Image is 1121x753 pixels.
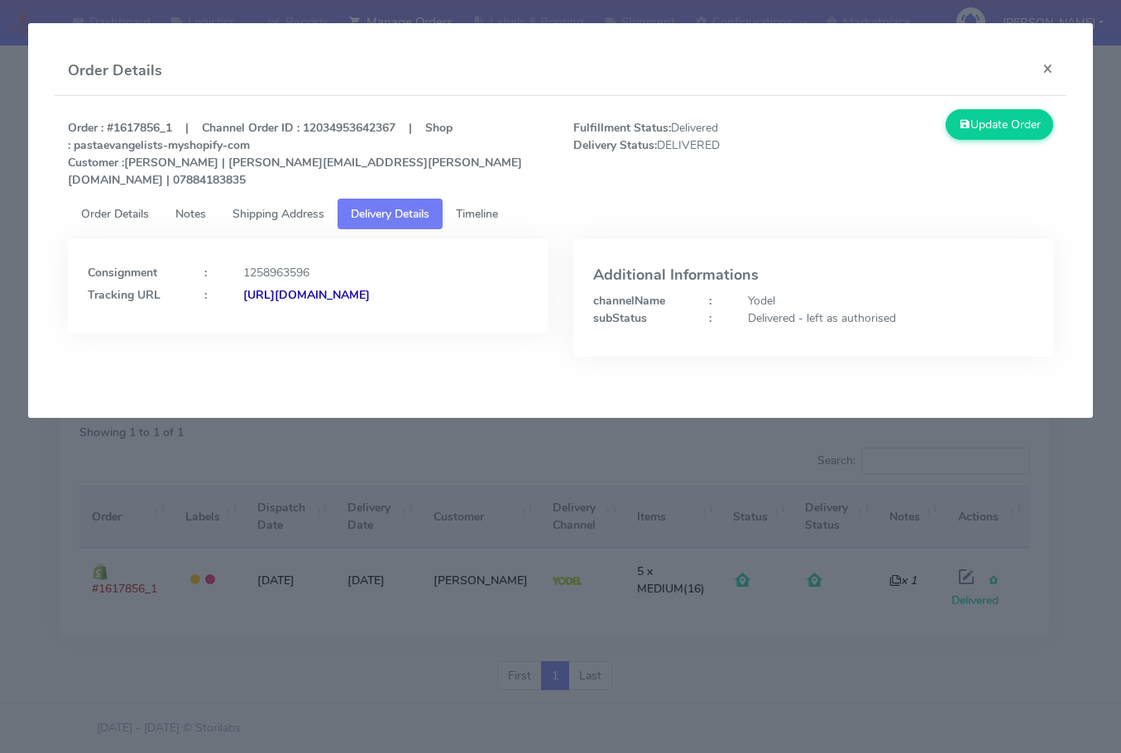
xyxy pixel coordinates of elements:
span: Delivered DELIVERED [561,119,813,189]
h4: Order Details [68,60,162,82]
strong: Consignment [88,265,157,281]
strong: Order : #1617856_1 | Channel Order ID : 12034953642367 | Shop : pastaevangelists-myshopify-com [P... [68,120,522,188]
button: Update Order [946,109,1053,140]
strong: : [709,293,711,309]
strong: : [709,310,711,326]
span: Delivery Details [351,206,429,222]
span: Order Details [81,206,149,222]
button: Close [1029,46,1066,90]
strong: [URL][DOMAIN_NAME] [243,287,370,303]
span: Timeline [456,206,498,222]
strong: Tracking URL [88,287,160,303]
h4: Additional Informations [593,267,1033,284]
strong: Fulfillment Status: [573,120,671,136]
ul: Tabs [68,199,1053,229]
strong: subStatus [593,310,647,326]
div: 1258963596 [231,264,541,281]
strong: channelName [593,293,665,309]
strong: Delivery Status: [573,137,657,153]
strong: Customer : [68,155,124,170]
strong: : [204,287,207,303]
span: Shipping Address [232,206,324,222]
div: Delivered - left as authorised [735,309,1046,327]
span: Notes [175,206,206,222]
div: Yodel [735,292,1046,309]
strong: : [204,265,207,281]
